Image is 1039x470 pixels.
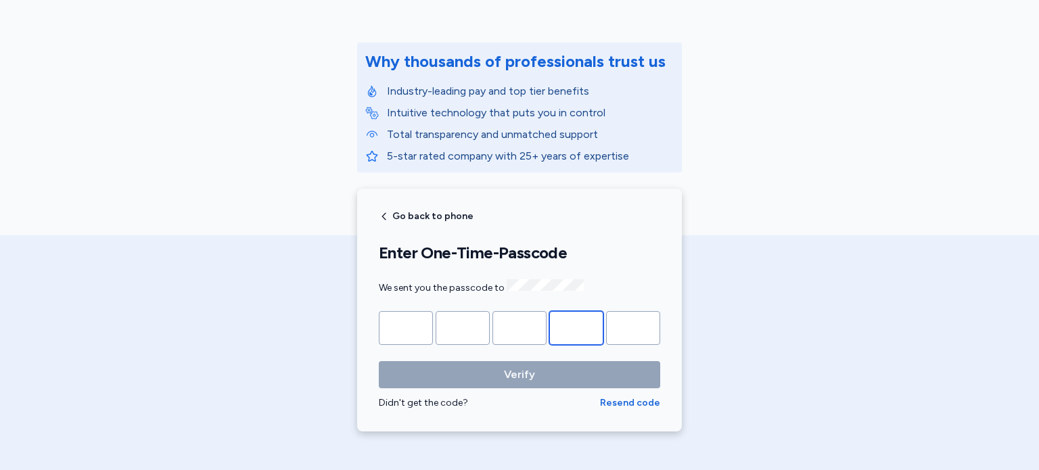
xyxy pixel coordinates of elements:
[379,243,660,263] h1: Enter One-Time-Passcode
[387,126,674,143] p: Total transparency and unmatched support
[387,83,674,99] p: Industry-leading pay and top tier benefits
[365,51,666,72] div: Why thousands of professionals trust us
[379,361,660,388] button: Verify
[606,311,660,345] input: Please enter OTP character 5
[387,148,674,164] p: 5-star rated company with 25+ years of expertise
[379,396,600,410] div: Didn't get the code?
[379,282,584,293] span: We sent you the passcode to
[379,211,474,222] button: Go back to phone
[600,396,660,410] button: Resend code
[549,311,603,345] input: Please enter OTP character 4
[379,311,433,345] input: Please enter OTP character 1
[387,105,674,121] p: Intuitive technology that puts you in control
[504,367,535,383] span: Verify
[392,212,474,221] span: Go back to phone
[492,311,547,345] input: Please enter OTP character 3
[436,311,490,345] input: Please enter OTP character 2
